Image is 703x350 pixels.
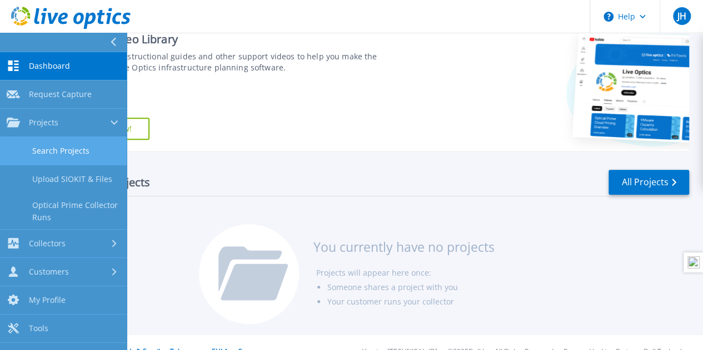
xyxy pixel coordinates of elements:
[65,51,395,73] div: Find tutorials, instructional guides and other support videos to help you make the most of your L...
[609,170,689,195] a: All Projects
[29,118,58,128] span: Projects
[29,323,48,333] span: Tools
[29,89,92,99] span: Request Capture
[29,295,66,305] span: My Profile
[29,239,66,248] span: Collectors
[65,32,395,47] div: Support Video Library
[313,241,494,253] h3: You currently have no projects
[327,295,494,309] li: Your customer runs your collector
[29,267,69,277] span: Customers
[677,12,686,21] span: JH
[29,61,70,71] span: Dashboard
[327,280,494,295] li: Someone shares a project with you
[316,266,494,280] li: Projects will appear here once:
